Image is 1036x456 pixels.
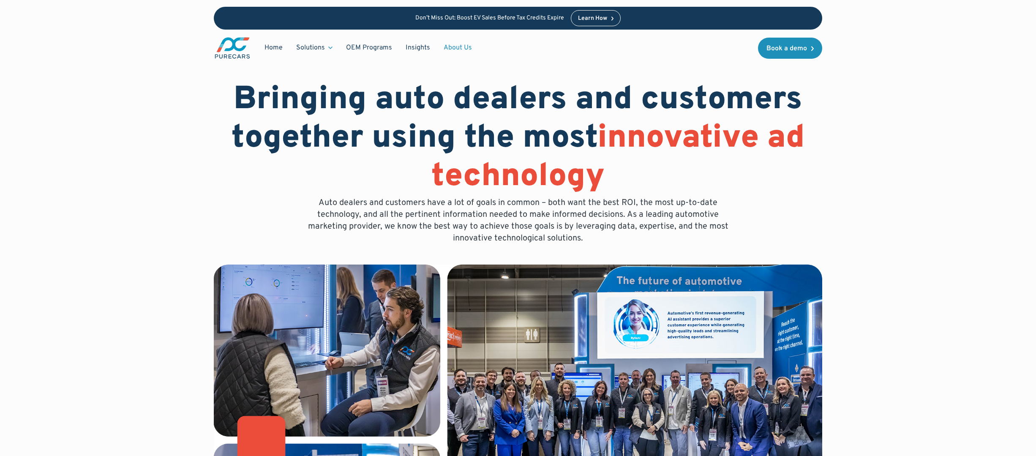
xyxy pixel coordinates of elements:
div: Book a demo [766,45,807,52]
div: Solutions [289,40,339,56]
h1: Bringing auto dealers and customers together using the most [214,81,822,197]
a: OEM Programs [339,40,399,56]
a: Learn How [571,10,621,26]
a: main [214,36,251,60]
div: Solutions [296,43,325,52]
div: Learn How [578,16,607,22]
span: innovative ad technology [431,118,805,197]
p: Auto dealers and customers have a lot of goals in common – both want the best ROI, the most up-to... [302,197,734,244]
img: purecars logo [214,36,251,60]
a: Home [258,40,289,56]
a: Book a demo [758,38,822,59]
a: About Us [437,40,479,56]
a: Insights [399,40,437,56]
p: Don’t Miss Out: Boost EV Sales Before Tax Credits Expire [415,15,564,22]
